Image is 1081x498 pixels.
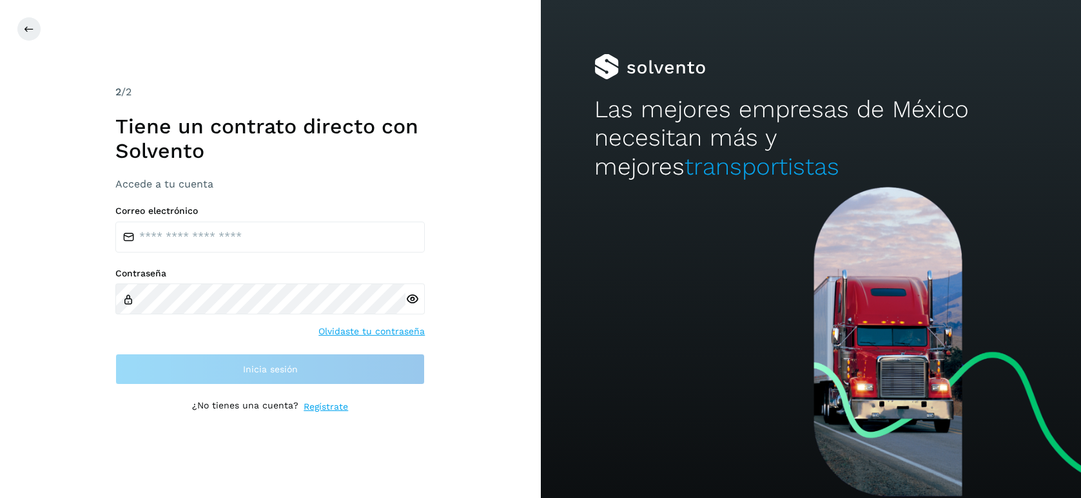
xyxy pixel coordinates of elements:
[115,86,121,98] span: 2
[115,206,425,216] label: Correo electrónico
[594,95,1027,181] h2: Las mejores empresas de México necesitan más y mejores
[685,153,839,180] span: transportistas
[243,365,298,374] span: Inicia sesión
[115,178,425,190] h3: Accede a tu cuenta
[115,84,425,100] div: /2
[115,114,425,164] h1: Tiene un contrato directo con Solvento
[304,400,348,414] a: Regístrate
[192,400,298,414] p: ¿No tienes una cuenta?
[318,325,425,338] a: Olvidaste tu contraseña
[115,268,425,279] label: Contraseña
[115,354,425,385] button: Inicia sesión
